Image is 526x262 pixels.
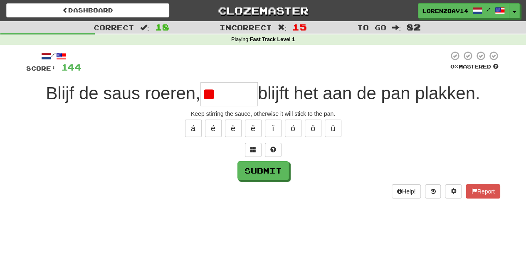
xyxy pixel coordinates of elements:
span: To go [357,23,386,32]
span: Lorenzoav14 [422,7,468,15]
button: è [225,120,242,137]
button: Round history (alt+y) [425,184,441,198]
span: : [278,24,287,31]
span: Incorrect [220,23,272,32]
span: : [392,24,401,31]
button: Help! [392,184,421,198]
button: é [205,120,222,137]
span: 144 [61,62,81,72]
div: / [26,51,81,61]
button: Submit [237,161,289,180]
a: Clozemaster [182,3,345,18]
span: / [486,7,491,12]
button: á [185,120,202,137]
a: Dashboard [6,3,169,17]
button: ö [305,120,321,137]
button: ó [285,120,301,137]
button: Single letter hint - you only get 1 per sentence and score half the points! alt+h [265,143,282,157]
span: : [140,24,149,31]
span: 18 [155,22,169,32]
span: 15 [292,22,306,32]
span: 82 [407,22,421,32]
button: ï [265,120,282,137]
button: Report [466,184,500,198]
span: Score: [26,65,56,72]
strong: Fast Track Level 1 [250,37,295,42]
span: blijft het aan de pan plakken. [258,83,480,103]
span: Blijf de saus roeren, [46,83,200,103]
div: Keep stirring the sauce, otherwise it will stick to the pan. [26,110,500,118]
span: Correct [94,23,134,32]
button: ë [245,120,262,137]
button: Switch sentence to multiple choice alt+p [245,143,262,157]
span: 0 % [450,63,459,70]
a: Lorenzoav14 / [418,3,509,18]
button: ü [325,120,341,137]
div: Mastered [449,63,500,71]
